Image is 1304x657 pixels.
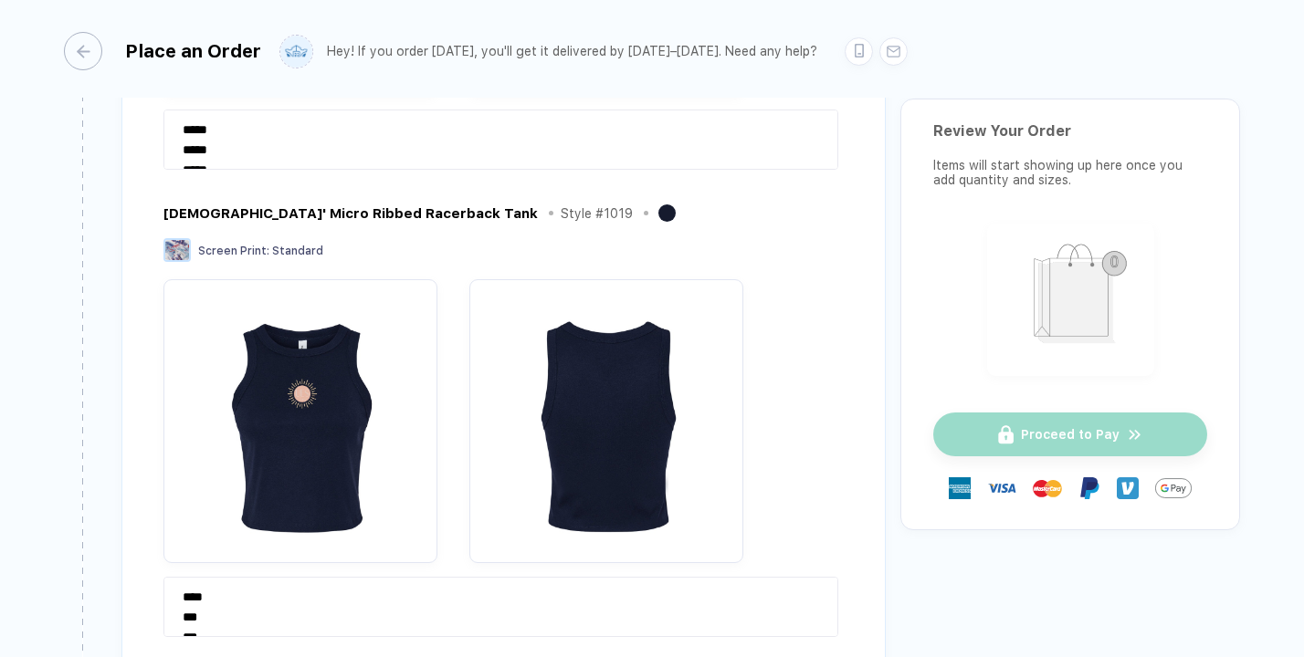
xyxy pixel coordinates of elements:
[198,245,269,257] span: Screen Print :
[933,158,1207,187] div: Items will start showing up here once you add quantity and sizes.
[280,36,312,68] img: user profile
[1078,477,1100,499] img: Paypal
[125,40,261,62] div: Place an Order
[1117,477,1139,499] img: Venmo
[987,474,1016,503] img: visa
[1033,474,1062,503] img: master-card
[933,122,1207,140] div: Review Your Order
[949,477,971,499] img: express
[1155,470,1192,506] img: GPay
[163,205,538,222] div: Ladies' Micro Ribbed Racerback Tank
[173,288,428,544] img: 2ad393d6-8394-4e8a-a6ae-2121e96d5cf0_nt_front_1755130762785.jpg
[995,232,1146,364] img: shopping_bag.png
[163,238,191,262] img: Screen Print
[272,245,323,257] span: Standard
[327,44,817,59] div: Hey! If you order [DATE], you'll get it delivered by [DATE]–[DATE]. Need any help?
[478,288,734,544] img: 2ad393d6-8394-4e8a-a6ae-2121e96d5cf0_nt_back_1755130762787.jpg
[561,206,633,221] div: Style # 1019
